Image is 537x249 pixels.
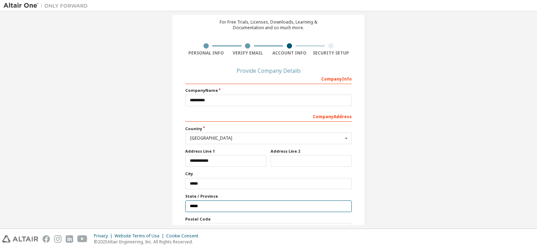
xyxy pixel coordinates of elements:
label: State / Province [185,193,352,199]
div: Provide Company Details [185,69,352,73]
img: linkedin.svg [66,235,73,243]
p: © 2025 Altair Engineering, Inc. All Rights Reserved. [94,239,202,245]
label: City [185,171,352,177]
div: Account Info [268,50,310,56]
img: Altair One [4,2,91,9]
div: Personal Info [185,50,227,56]
img: facebook.svg [43,235,50,243]
img: instagram.svg [54,235,62,243]
div: Privacy [94,233,115,239]
div: Security Setup [310,50,352,56]
label: Address Line 1 [185,148,266,154]
label: Country [185,126,352,132]
div: Company Info [185,73,352,84]
div: [GEOGRAPHIC_DATA] [190,136,343,140]
img: youtube.svg [77,235,88,243]
img: altair_logo.svg [2,235,38,243]
div: Cookie Consent [166,233,202,239]
div: For Free Trials, Licenses, Downloads, Learning & Documentation and so much more. [220,19,317,31]
label: Postal Code [185,216,352,222]
label: Address Line 2 [271,148,352,154]
div: Company Address [185,110,352,122]
label: Company Name [185,88,352,93]
div: Verify Email [227,50,269,56]
div: Create an Altair One Account [212,7,325,15]
div: Website Terms of Use [115,233,166,239]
